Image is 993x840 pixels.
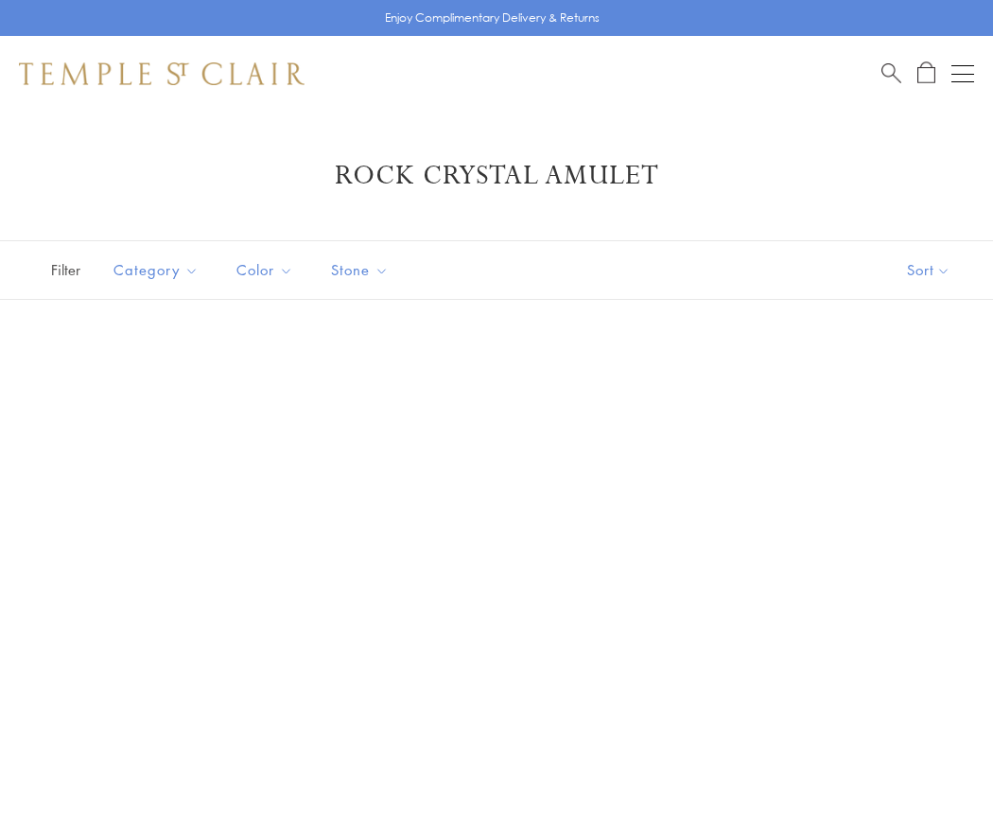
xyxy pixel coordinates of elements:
[99,249,213,291] button: Category
[104,258,213,282] span: Category
[881,61,901,85] a: Search
[917,61,935,85] a: Open Shopping Bag
[322,258,403,282] span: Stone
[951,62,974,85] button: Open navigation
[47,159,946,193] h1: Rock Crystal Amulet
[222,249,307,291] button: Color
[19,62,305,85] img: Temple St. Clair
[227,258,307,282] span: Color
[317,249,403,291] button: Stone
[864,241,993,299] button: Show sort by
[385,9,600,27] p: Enjoy Complimentary Delivery & Returns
